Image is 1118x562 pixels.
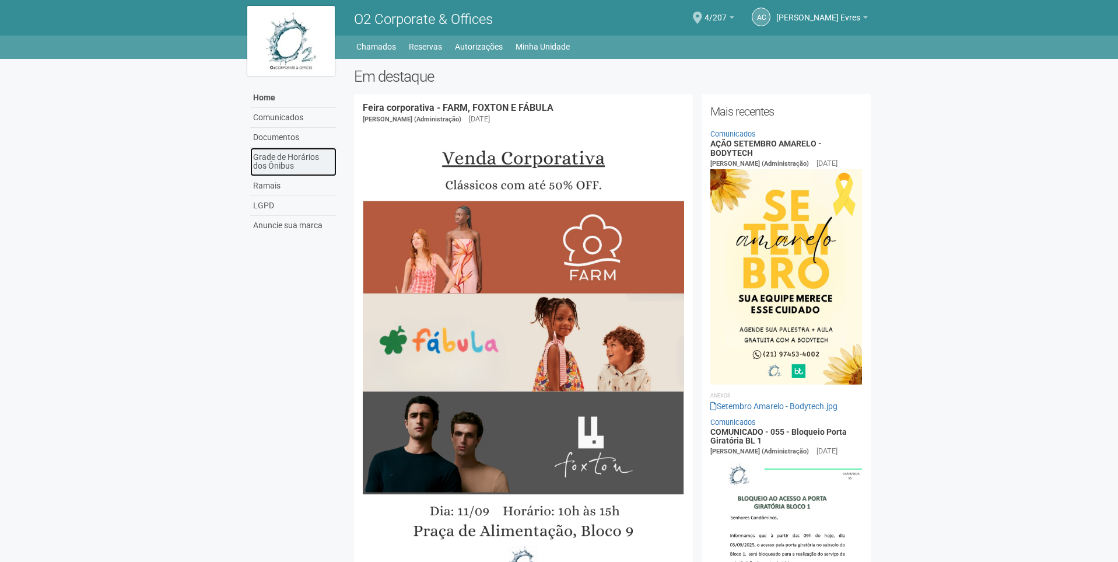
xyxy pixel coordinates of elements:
span: [PERSON_NAME] (Administração) [710,448,809,455]
div: [DATE] [816,158,837,169]
a: AC [752,8,770,26]
span: [PERSON_NAME] (Administração) [363,116,461,123]
a: [PERSON_NAME] Evres [776,15,868,24]
a: Chamados [356,39,396,55]
img: Setembro%20Amarelo%20-%20Bodytech.jpg [710,169,863,385]
a: Home [250,88,337,108]
a: LGPD [250,196,337,216]
span: 4/207 [705,2,727,22]
a: Anuncie sua marca [250,216,337,235]
li: Anexos [710,390,863,401]
div: [DATE] [469,114,490,124]
a: COMUNICADO - 055 - Bloqueio Porta Giratória BL 1 [710,427,847,445]
div: [DATE] [816,446,837,456]
span: Armando Conceição Evres [776,2,860,22]
a: Reservas [409,39,442,55]
a: Comunicados [710,418,756,427]
a: Documentos [250,128,337,148]
span: [PERSON_NAME] (Administração) [710,160,809,167]
h2: Em destaque [354,68,871,85]
a: Minha Unidade [516,39,570,55]
a: Comunicados [250,108,337,128]
a: Comunicados [710,130,756,138]
a: Feira corporativa - FARM, FOXTON E FÁBULA [363,102,553,113]
a: Setembro Amarelo - Bodytech.jpg [710,402,837,411]
a: Ramais [250,176,337,196]
h2: Mais recentes [710,103,863,120]
a: 4/207 [705,15,734,24]
a: Grade de Horários dos Ônibus [250,148,337,176]
a: AÇÃO SETEMBRO AMARELO - BODYTECH [710,139,822,157]
img: logo.jpg [247,6,335,76]
span: O2 Corporate & Offices [354,11,493,27]
a: Autorizações [455,39,503,55]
